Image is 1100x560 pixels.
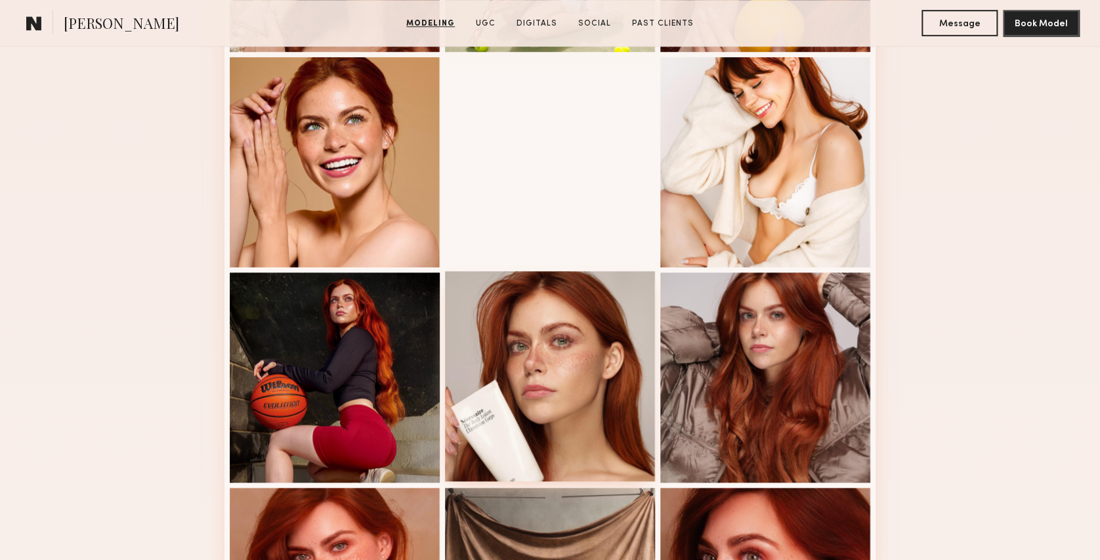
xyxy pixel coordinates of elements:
[401,18,460,30] a: Modeling
[1003,17,1079,28] a: Book Model
[573,18,616,30] a: Social
[471,18,501,30] a: UGC
[1003,10,1079,36] button: Book Model
[64,13,179,36] span: [PERSON_NAME]
[511,18,562,30] a: Digitals
[921,10,998,36] button: Message
[627,18,699,30] a: Past Clients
